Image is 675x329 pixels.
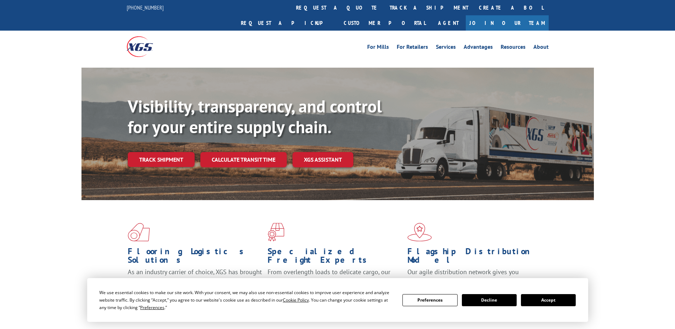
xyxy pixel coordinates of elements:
a: [PHONE_NUMBER] [127,4,164,11]
a: XGS ASSISTANT [292,152,353,167]
a: Calculate transit time [200,152,287,167]
h1: Flagship Distribution Model [407,247,542,268]
span: Cookie Policy [283,297,309,303]
div: Cookie Consent Prompt [87,278,588,322]
h1: Specialized Freight Experts [268,247,402,268]
b: Visibility, transparency, and control for your entire supply chain. [128,95,382,138]
img: xgs-icon-total-supply-chain-intelligence-red [128,223,150,241]
img: xgs-icon-focused-on-flooring-red [268,223,284,241]
a: Services [436,44,456,52]
p: From overlength loads to delicate cargo, our experienced staff knows the best way to move your fr... [268,268,402,299]
span: Preferences [140,304,164,310]
img: xgs-icon-flagship-distribution-model-red [407,223,432,241]
button: Preferences [402,294,457,306]
button: Decline [462,294,517,306]
button: Accept [521,294,576,306]
a: Track shipment [128,152,195,167]
a: Join Our Team [466,15,549,31]
a: Resources [501,44,526,52]
a: About [533,44,549,52]
a: For Mills [367,44,389,52]
h1: Flooring Logistics Solutions [128,247,262,268]
a: For Retailers [397,44,428,52]
a: Agent [431,15,466,31]
span: As an industry carrier of choice, XGS has brought innovation and dedication to flooring logistics... [128,268,262,293]
a: Advantages [464,44,493,52]
a: Customer Portal [338,15,431,31]
div: We use essential cookies to make our site work. With your consent, we may also use non-essential ... [99,289,394,311]
span: Our agile distribution network gives you nationwide inventory management on demand. [407,268,538,284]
a: Request a pickup [236,15,338,31]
